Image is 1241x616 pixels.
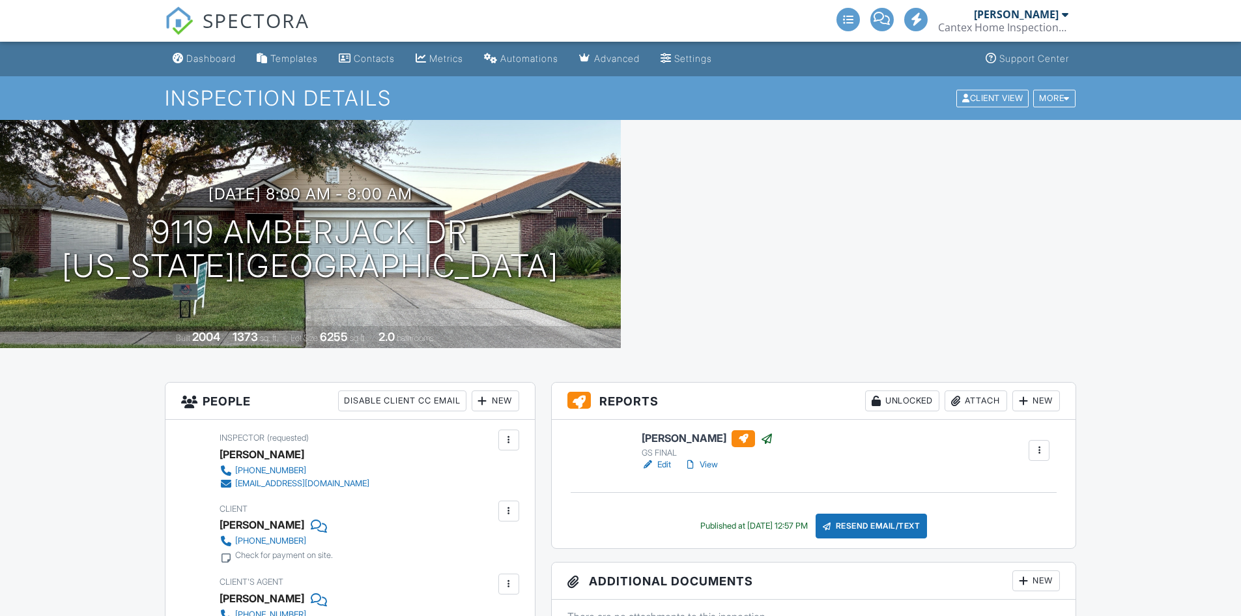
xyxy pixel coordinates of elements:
[378,330,395,344] div: 2.0
[1012,570,1060,591] div: New
[980,47,1074,71] a: Support Center
[260,333,278,343] span: sq. ft.
[472,390,519,411] div: New
[267,433,309,443] span: (requested)
[945,390,1007,411] div: Attach
[642,458,671,471] a: Edit
[334,47,400,71] a: Contacts
[291,333,318,343] span: Lot Size
[999,53,1069,64] div: Support Center
[233,330,258,344] div: 1373
[674,53,712,64] div: Settings
[1012,390,1060,411] div: New
[167,47,241,71] a: Dashboard
[816,514,928,538] div: Resend Email/Text
[235,465,306,476] div: [PHONE_NUMBER]
[956,89,1029,107] div: Client View
[684,458,718,471] a: View
[938,21,1068,34] div: Cantex Home Inspections LLC
[270,53,318,64] div: Templates
[354,53,395,64] div: Contacts
[1033,89,1076,107] div: More
[192,330,220,344] div: 2004
[220,515,304,535] div: [PERSON_NAME]
[165,7,193,35] img: The Best Home Inspection Software - Spectora
[500,53,558,64] div: Automations
[574,47,645,71] a: Advanced
[186,53,236,64] div: Dashboard
[552,563,1076,600] h3: Additional Documents
[220,577,283,587] span: Client's Agent
[479,47,563,71] a: Automations (Basic)
[552,383,1076,420] h3: Reports
[251,47,323,71] a: Templates
[974,8,1059,21] div: [PERSON_NAME]
[235,536,306,546] div: [PHONE_NUMBER]
[220,445,304,464] div: [PERSON_NAME]
[165,87,1077,110] h1: Inspection Details
[320,330,348,344] div: 6255
[176,333,190,343] span: Built
[220,477,369,490] a: [EMAIL_ADDRESS][DOMAIN_NAME]
[350,333,366,343] span: sq.ft.
[642,430,773,447] h6: [PERSON_NAME]
[220,433,264,443] span: Inspector
[429,53,463,64] div: Metrics
[165,18,309,45] a: SPECTORA
[220,504,248,514] span: Client
[865,390,939,411] div: Unlocked
[235,550,333,561] div: Check for payment on site.
[410,47,468,71] a: Metrics
[220,589,304,608] a: [PERSON_NAME]
[235,478,369,489] div: [EMAIL_ADDRESS][DOMAIN_NAME]
[642,430,773,459] a: [PERSON_NAME] GS FINAL
[594,53,640,64] div: Advanced
[208,185,412,203] h3: [DATE] 8:00 am - 8:00 am
[700,521,808,531] div: Published at [DATE] 12:57 PM
[397,333,434,343] span: bathrooms
[220,464,369,477] a: [PHONE_NUMBER]
[655,47,717,71] a: Settings
[642,448,773,458] div: GS FINAL
[62,215,559,284] h1: 9119 Amberjack Dr [US_STATE][GEOGRAPHIC_DATA]
[338,390,466,411] div: Disable Client CC Email
[220,535,333,548] a: [PHONE_NUMBER]
[955,93,1032,102] a: Client View
[203,7,309,34] span: SPECTORA
[165,383,535,420] h3: People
